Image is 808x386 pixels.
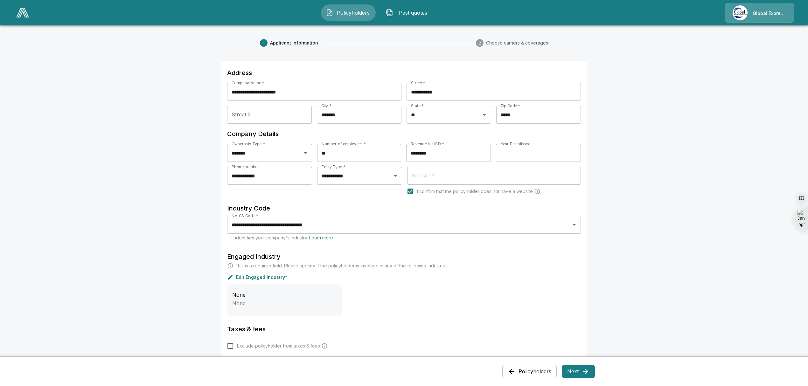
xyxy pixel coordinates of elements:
button: Policyholders IconPolicyholders [321,4,376,21]
button: Open [301,148,310,157]
label: Street * [411,80,425,86]
h6: Taxes & fees [227,324,581,334]
span: None [232,292,246,298]
svg: Carrier and processing fees will still be applied [321,343,328,349]
text: 1 [263,41,265,45]
span: Choose carriers & coverages [486,40,548,46]
span: Past quotes [396,9,431,17]
span: It identifies your company's industry. [232,235,333,240]
label: NAICS Code * [232,213,258,218]
span: I confirm that the policyholder does not have a website [417,188,533,195]
label: Entity Type * [322,164,345,169]
label: Number of employees * [322,141,366,147]
button: Open [391,171,400,180]
span: None [232,300,246,307]
h6: Company Details [227,129,581,139]
span: Applicant Information [270,40,318,46]
a: Learn more [309,235,333,240]
label: Revenue in USD * [411,141,444,147]
label: Year Established [500,141,530,147]
h6: Address [227,68,581,78]
p: This is a required field. Please specify if the policyholder is involved in any of the following ... [235,263,449,269]
img: Past quotes Icon [386,9,393,17]
span: Policyholders [336,9,371,17]
button: Open [570,220,579,229]
button: Next [562,365,595,378]
img: Policyholders Icon [326,9,333,17]
a: Agency IconGlobal Express Underwriters [725,3,794,23]
label: Phone number [232,164,259,169]
button: Past quotes IconPast quotes [381,4,435,21]
p: Edit Engaged Industry* [236,275,287,279]
img: AA Logo [16,8,29,17]
label: State * [411,103,424,108]
h6: Industry Code [227,203,581,213]
p: Global Express Underwriters [753,10,786,17]
h6: Engaged Industry [227,252,581,262]
span: Exclude policyholder from taxes & fees [237,343,320,349]
svg: Carriers run a cyber security scan on the policyholders' websites. Please enter a website wheneve... [534,188,540,195]
button: Open [480,110,489,119]
label: Ownership Type * [232,141,265,147]
button: Policyholders [502,365,557,378]
text: 2 [478,41,481,45]
label: Zip Code * [501,103,520,108]
img: Agency Icon [733,5,748,20]
label: Company Name * [232,80,264,86]
label: City * [321,103,331,108]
